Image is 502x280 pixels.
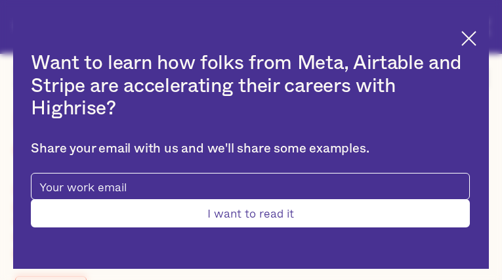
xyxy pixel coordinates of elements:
input: Your work email [31,173,469,200]
div: Share your email with us and we'll share some examples. [31,141,469,157]
img: Cross icon [461,31,476,46]
input: I want to read it [31,199,469,227]
form: pop-up-modal-form [31,173,469,227]
h2: Want to learn how folks from Meta, Airtable and Stripe are accelerating their careers with Highrise? [31,52,469,120]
